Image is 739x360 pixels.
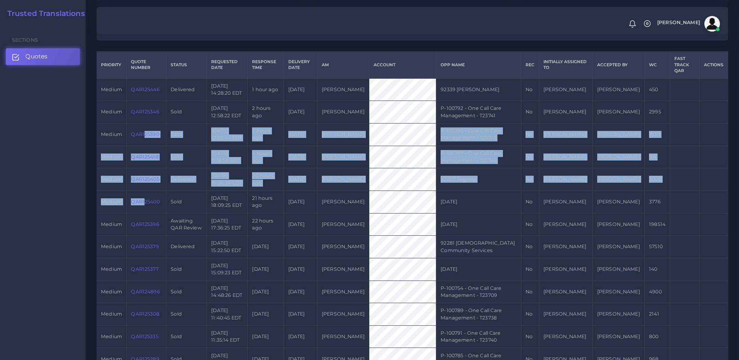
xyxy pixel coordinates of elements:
td: [DATE] [284,258,317,281]
td: Sold [166,281,207,303]
span: Sections [12,37,38,43]
td: 92307 Segway [436,168,521,191]
td: No [521,101,539,124]
a: Trusted Translations [2,9,85,18]
td: P-100792 - One Call Care Management - T23741 [436,101,521,124]
td: 2995 [644,101,670,124]
th: Priority [97,52,127,78]
a: QAR125446 [131,86,159,92]
td: [DATE] 15:22:50 EDT [207,236,248,258]
a: QAR125390 [131,131,159,137]
td: [DATE] [248,325,284,348]
td: [PERSON_NAME] [593,78,644,101]
td: 116 [644,146,670,168]
th: Delivery Date [284,52,317,78]
a: QAR125396 [131,221,159,227]
td: [PERSON_NAME] [593,101,644,124]
td: [PERSON_NAME] [317,258,369,281]
td: [PERSON_NAME] [593,258,644,281]
th: AM [317,52,369,78]
td: Sold [166,123,207,146]
td: 2141 [644,303,670,326]
td: [DATE] [284,236,317,258]
td: [PERSON_NAME] [539,236,593,258]
td: [PERSON_NAME] [539,281,593,303]
td: [PERSON_NAME] [317,191,369,213]
td: [PERSON_NAME] [317,168,369,191]
a: QAR125308 [131,311,159,317]
td: [PERSON_NAME] [539,168,593,191]
span: medium [101,266,122,272]
span: medium [101,334,122,339]
td: [DATE] [284,123,317,146]
a: QAR125418 [131,154,158,160]
td: 1 hour ago [248,78,284,101]
th: Actions [699,52,728,78]
td: [PERSON_NAME] [317,146,369,168]
td: [PERSON_NAME] [539,213,593,236]
th: Response Time [248,52,284,78]
td: [PERSON_NAME] [593,146,644,168]
td: [DATE] 18:09:25 EDT [207,191,248,213]
td: [DATE] 19:26:39 EDT [207,168,248,191]
a: QAR125377 [131,266,158,272]
td: 20 hours ago [248,168,284,191]
th: Quote Number [127,52,166,78]
td: [PERSON_NAME] [539,101,593,124]
td: P-100797 - One Call Care Management - T23744 [436,146,521,168]
td: [PERSON_NAME] [593,191,644,213]
td: No [521,146,539,168]
td: No [521,258,539,281]
span: medium [101,289,122,295]
td: 2 hours ago [248,101,284,124]
td: [PERSON_NAME] [317,236,369,258]
td: Sold [166,258,207,281]
td: Sold [166,325,207,348]
td: [PERSON_NAME] [317,303,369,326]
a: Quotes [6,48,80,65]
span: medium [101,311,122,317]
td: [DATE] 15:09:23 EDT [207,258,248,281]
td: [DATE] 11:40:45 EDT [207,303,248,326]
td: [DATE] [248,258,284,281]
a: [PERSON_NAME]avatar [653,16,723,32]
a: QAR124896 [131,289,160,295]
td: [PERSON_NAME] [539,78,593,101]
td: [DATE] [284,101,317,124]
a: QAR125400 [131,199,159,205]
td: [PERSON_NAME] [593,281,644,303]
td: Sold [166,191,207,213]
td: No [521,281,539,303]
a: QAR125405 [131,176,159,182]
td: [DATE] [436,191,521,213]
td: [DATE] [284,281,317,303]
td: No [521,78,539,101]
td: No [521,191,539,213]
td: [DATE] 12:58:22 EDT [207,101,248,124]
a: QAR125335 [131,334,158,339]
td: [PERSON_NAME] [539,123,593,146]
td: [PERSON_NAME] [317,123,369,146]
th: Account [369,52,436,78]
span: medium [101,244,122,249]
td: [PERSON_NAME] [539,325,593,348]
span: medium [101,176,122,182]
td: [PERSON_NAME] [317,281,369,303]
td: [PERSON_NAME] [539,146,593,168]
span: medium [101,86,122,92]
td: 1939 [644,123,670,146]
td: 3000 [644,168,670,191]
a: QAR125379 [131,244,159,249]
td: [DATE] [436,258,521,281]
td: 92339 [PERSON_NAME] [436,78,521,101]
th: WC [644,52,670,78]
span: medium [101,221,122,227]
img: avatar [704,16,720,32]
td: [DATE] 12:50:44 EDT [207,123,248,146]
td: 4900 [644,281,670,303]
td: [PERSON_NAME] [593,236,644,258]
td: P-100791 - One Call Care Management - T23740 [436,325,521,348]
td: [DATE] [284,146,317,168]
td: P-100789 - One Call Care Management - T23738 [436,303,521,326]
td: [DATE] 11:18:58 EDT [207,146,248,168]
